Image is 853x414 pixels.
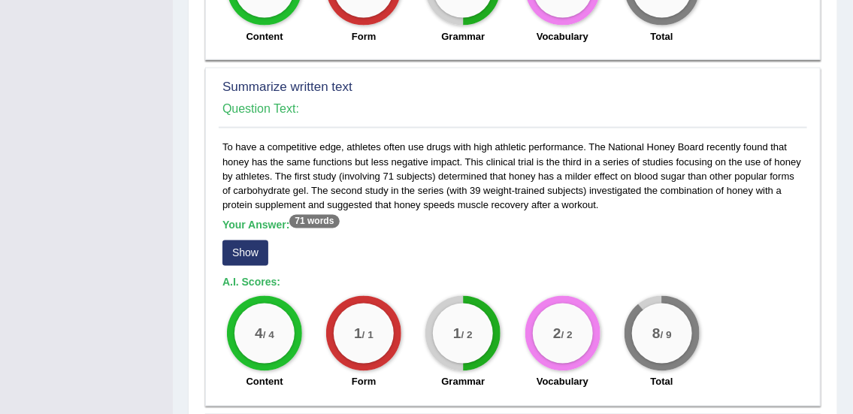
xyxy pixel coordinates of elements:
h4: Question Text: [222,102,803,116]
big: 1 [453,325,461,342]
button: Show [222,240,268,266]
label: Vocabulary [537,375,588,389]
big: 8 [652,325,661,342]
label: Total [651,29,673,44]
label: Grammar [441,375,485,389]
small: / 2 [461,330,473,341]
label: Total [651,375,673,389]
label: Content [247,375,283,389]
big: 1 [354,325,362,342]
small: / 2 [561,330,572,341]
big: 4 [255,325,263,342]
big: 2 [553,325,561,342]
label: Grammar [441,29,485,44]
small: / 1 [362,330,374,341]
small: / 4 [263,330,274,341]
label: Form [352,29,377,44]
sup: 71 words [289,215,339,228]
h2: Summarize written text [222,80,582,95]
label: Form [352,375,377,389]
b: A.I. Scores: [222,277,280,289]
div: To have a competitive edge, athletes often use drugs with high athletic performance. The National... [219,140,807,397]
label: Vocabulary [537,29,588,44]
b: Your Answer: [222,219,340,231]
label: Content [247,29,283,44]
small: / 9 [660,330,671,341]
